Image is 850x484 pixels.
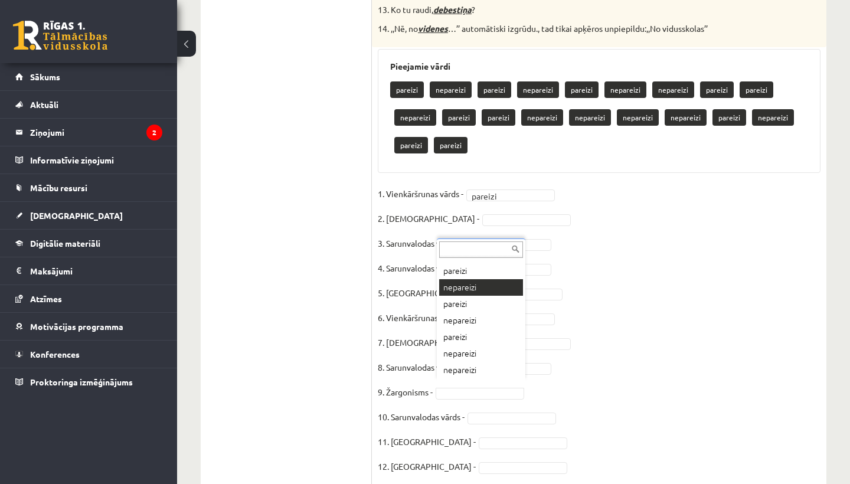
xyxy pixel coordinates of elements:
div: nepareizi [439,345,523,362]
div: nepareizi [439,279,523,296]
div: nepareizi [439,362,523,378]
div: pareizi [439,329,523,345]
div: nepareizi [439,312,523,329]
div: pareizi [439,263,523,279]
div: pareizi [439,296,523,312]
